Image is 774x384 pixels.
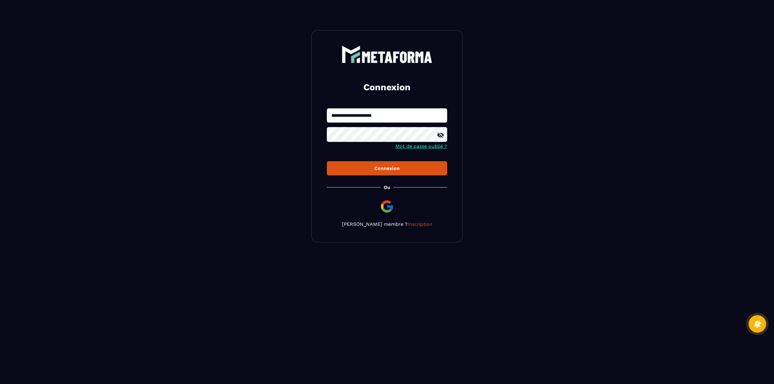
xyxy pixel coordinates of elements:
[334,81,440,93] h2: Connexion
[395,143,447,149] a: Mot de passe oublié ?
[332,165,442,171] div: Connexion
[327,161,447,175] button: Connexion
[384,184,390,190] p: Ou
[327,221,447,227] p: [PERSON_NAME] membre ?
[380,199,394,214] img: google
[342,46,432,63] img: logo
[327,46,447,63] a: logo
[408,221,432,227] a: Inscription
